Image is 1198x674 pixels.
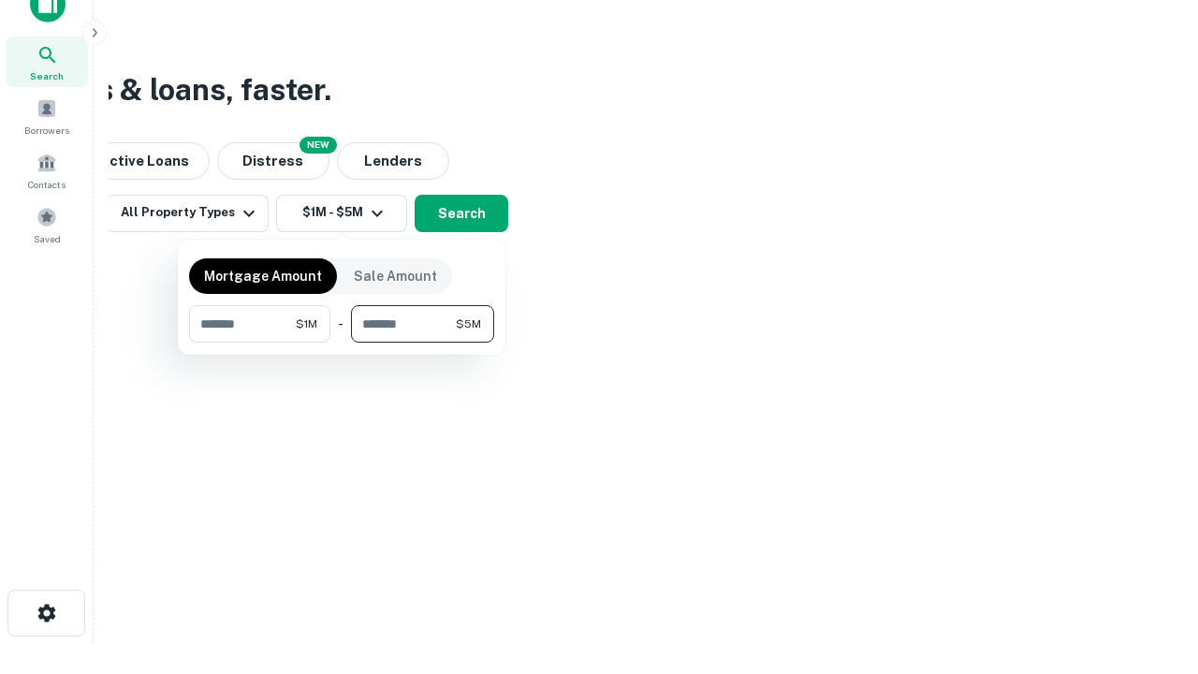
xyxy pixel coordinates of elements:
[338,305,343,343] div: -
[204,266,322,286] p: Mortgage Amount
[354,266,437,286] p: Sale Amount
[1104,524,1198,614] iframe: Chat Widget
[296,315,317,332] span: $1M
[456,315,481,332] span: $5M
